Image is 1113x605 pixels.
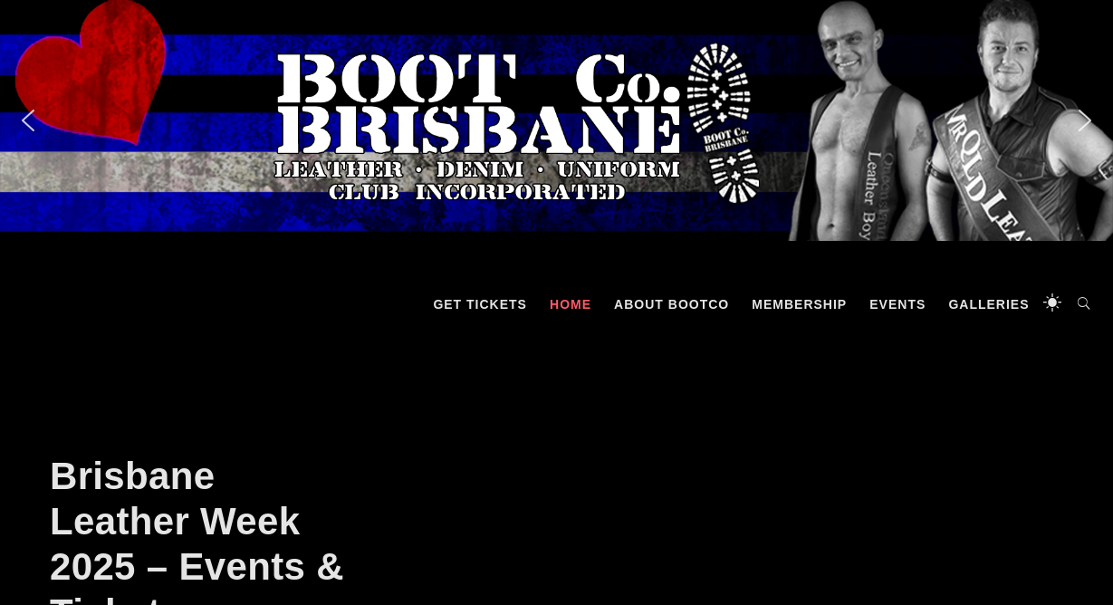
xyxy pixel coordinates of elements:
a: About BootCo [605,277,738,331]
a: Membership [743,277,856,331]
a: Events [860,277,935,331]
a: Galleries [939,277,1038,331]
img: previous arrow [14,106,43,135]
a: GET TICKETS [424,277,536,331]
a: Home [541,277,600,331]
img: next arrow [1070,106,1099,135]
